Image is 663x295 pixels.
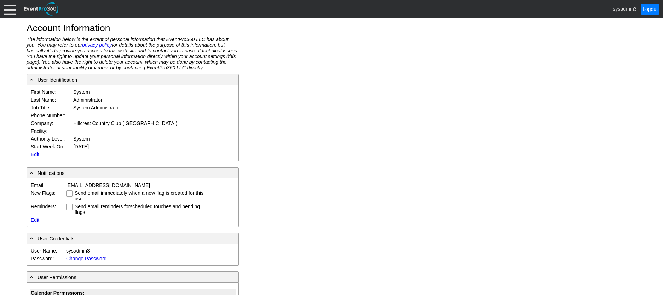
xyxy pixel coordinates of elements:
[28,234,237,242] div: User Credentials
[65,247,235,255] td: sysadmin3
[30,247,65,255] td: User Name:
[23,1,60,17] img: EventPro360
[30,127,72,135] td: Facility:
[27,36,239,70] div: The information below is the extent of personal information that EventPro360 LLC has about you. Y...
[613,6,637,11] span: sysadmin3
[38,274,76,280] span: User Permissions
[4,3,16,15] div: Menu: Click or 'Crtl+M' to toggle menu open/close
[30,181,65,189] td: Email:
[75,204,200,215] label: Send email reminders for
[73,136,206,142] div: System
[75,190,203,202] label: Send email immediately when a new flag is created for this user
[82,42,112,48] a: privacy policy
[75,204,200,215] span: scheduled touches and pending flags
[30,96,72,104] td: Last Name:
[27,23,636,33] h1: Account Information
[66,256,106,261] a: Change Password
[38,236,74,242] span: User Credentials
[73,105,120,110] div: System Administrator
[38,77,77,83] span: User Identification
[30,143,72,151] td: Start Week On:
[30,119,72,127] td: Company:
[28,169,237,177] div: Notifications
[31,217,39,223] a: Edit
[66,182,150,188] div: [EMAIL_ADDRESS][DOMAIN_NAME]
[30,203,65,216] td: Reminders:
[30,112,72,119] td: Phone Number:
[73,89,90,95] div: System
[73,97,102,103] div: Administrator
[641,4,659,15] a: Logout
[30,88,72,96] td: First Name:
[31,152,39,157] a: Edit
[30,189,65,203] td: New Flags:
[73,144,89,149] div: [DATE]
[38,170,64,176] span: Notifications
[30,135,72,143] td: Authority Level:
[30,104,72,112] td: Job Title:
[28,273,237,281] div: User Permissions
[73,120,177,126] div: Hillcrest Country Club ([GEOGRAPHIC_DATA])
[30,255,65,262] td: Password:
[28,76,237,84] div: User Identification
